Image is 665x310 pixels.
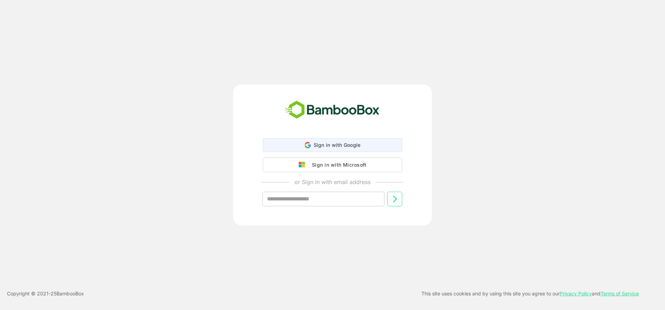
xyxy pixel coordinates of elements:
[7,289,84,298] p: Copyright © 2021- 25 BambooBox
[263,138,402,152] div: Sign in with Google
[601,291,639,296] a: Terms of Service
[299,162,308,168] img: google
[314,142,361,148] span: Sign in with Google
[308,160,366,169] div: Sign in with Microsoft
[295,178,370,186] p: or Sign in with email address
[281,98,383,121] img: bamboobox
[560,291,592,296] a: Privacy Policy
[421,289,639,298] p: This site uses cookies and by using this site you agree to our and
[263,158,402,172] button: Sign in with Microsoft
